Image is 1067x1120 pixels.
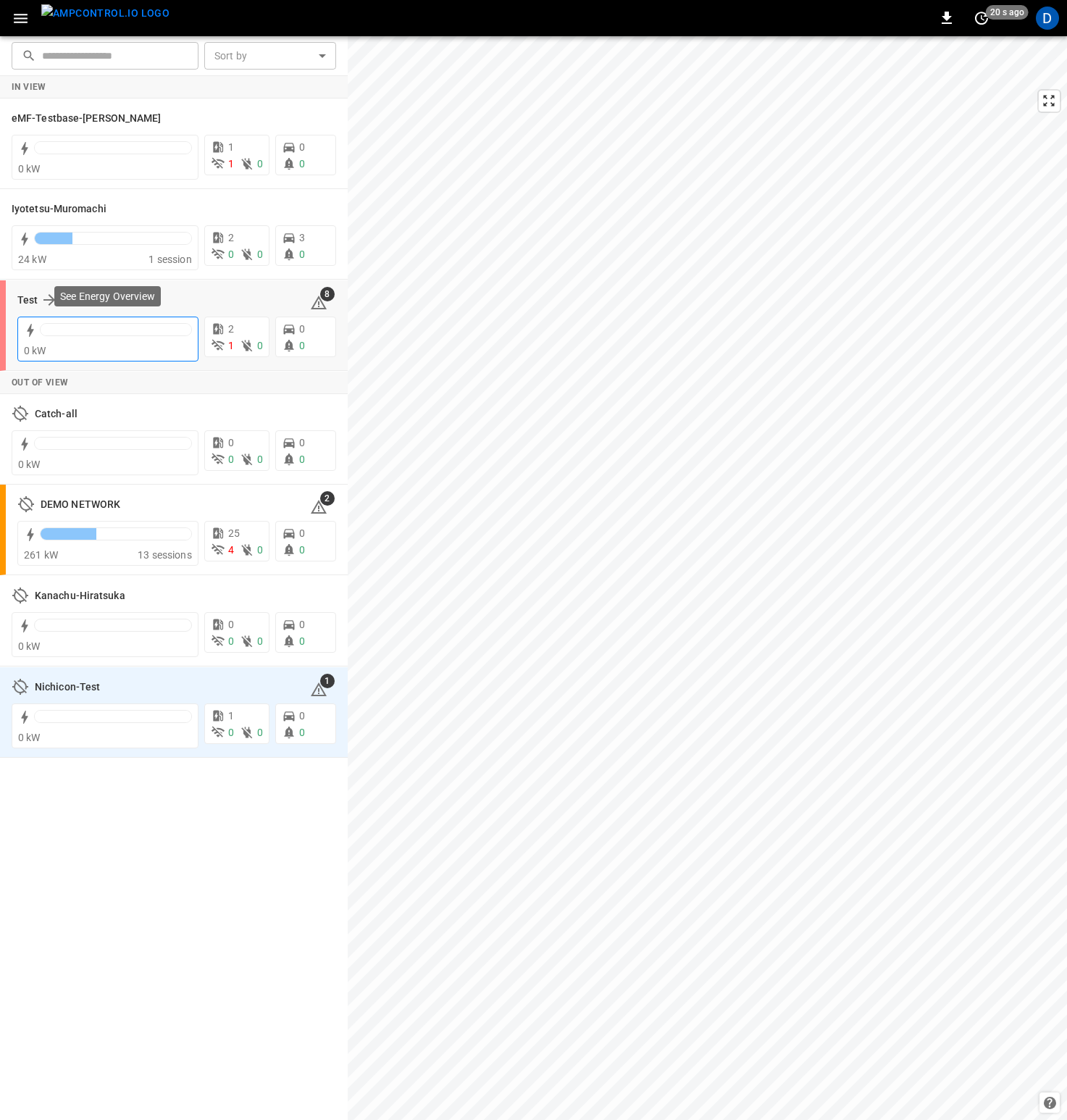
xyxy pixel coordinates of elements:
span: 0 [299,527,305,539]
h6: Nichicon-Test [35,680,100,695]
h6: Kanachu-Hiratsuka [35,588,125,604]
h6: DEMO NETWORK [41,497,120,513]
span: 0 [299,340,305,351]
span: 1 [228,141,234,153]
span: 0 [257,454,263,465]
span: 0 [257,544,263,556]
span: 2 [228,323,234,335]
h6: Test [17,293,38,309]
span: 2 [228,232,234,243]
span: 0 [228,619,234,630]
span: 8 [320,287,335,301]
h6: Iyotetsu-Muromachi [12,201,106,217]
span: 0 [299,619,305,630]
span: 4 [228,544,234,556]
span: 0 [299,635,305,647]
span: 0 [257,248,263,260]
span: 261 kW [24,549,58,561]
span: 25 [228,527,240,539]
span: 0 kW [18,732,41,743]
span: 13 sessions [138,549,192,561]
span: 0 [299,323,305,335]
span: 0 kW [18,163,41,175]
span: 0 [299,454,305,465]
span: 2 [320,491,335,506]
canvas: Map [348,36,1067,1120]
span: 0 [228,635,234,647]
span: 0 [257,635,263,647]
span: 0 kW [18,640,41,652]
span: 1 [228,340,234,351]
span: 0 kW [24,345,46,356]
span: 0 [299,437,305,448]
button: set refresh interval [970,7,993,30]
h6: eMF-Testbase-Musashimurayama [12,111,162,127]
span: 0 kW [18,459,41,470]
span: 24 kW [18,254,46,265]
span: 1 [320,674,335,688]
span: 0 [299,710,305,722]
span: 0 [228,437,234,448]
strong: In View [12,82,46,92]
span: 0 [228,727,234,738]
strong: Out of View [12,377,68,388]
span: 0 [257,340,263,351]
img: ampcontrol.io logo [41,4,170,22]
span: 20 s ago [986,5,1029,20]
span: 3 [299,232,305,243]
span: 0 [228,248,234,260]
span: 0 [299,158,305,170]
span: 0 [299,141,305,153]
div: profile-icon [1036,7,1059,30]
p: See Energy Overview [60,289,155,304]
span: 1 [228,710,234,722]
span: 1 [228,158,234,170]
span: 0 [257,158,263,170]
span: 0 [299,544,305,556]
span: 0 [299,248,305,260]
span: 0 [299,727,305,738]
span: 0 [257,727,263,738]
span: 1 session [148,254,191,265]
span: 0 [228,454,234,465]
h6: Catch-all [35,406,78,422]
